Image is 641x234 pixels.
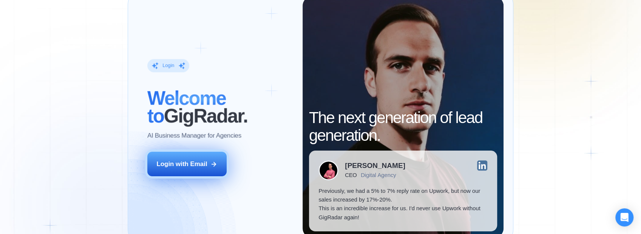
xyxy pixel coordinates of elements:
div: Open Intercom Messenger [615,208,633,226]
div: Digital Agency [361,172,396,179]
p: AI Business Manager for Agencies [147,131,241,140]
span: Welcome to [147,88,226,127]
p: Previously, we had a 5% to 7% reply rate on Upwork, but now our sales increased by 17%-20%. This ... [318,187,487,222]
h2: ‍ GigRadar. [147,90,293,125]
div: Login [162,62,174,69]
div: Login with Email [156,160,207,168]
button: Login with Email [147,152,227,177]
h2: The next generation of lead generation. [309,109,497,144]
div: CEO [345,172,357,179]
div: [PERSON_NAME] [345,162,405,169]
